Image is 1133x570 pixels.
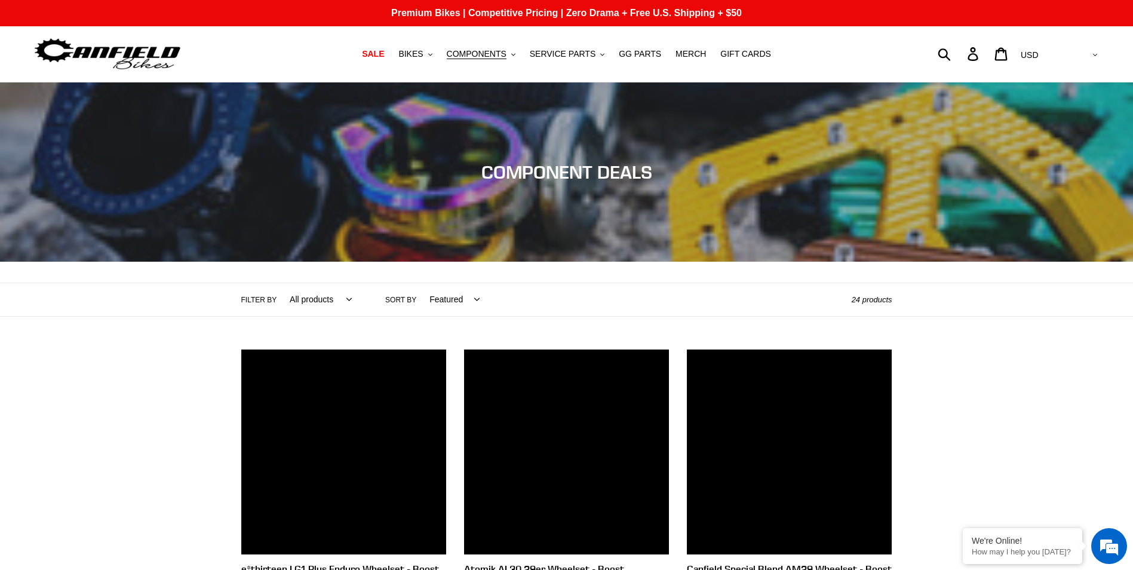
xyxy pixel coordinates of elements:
input: Search [944,41,975,67]
label: Sort by [385,295,416,305]
button: SERVICE PARTS [524,46,610,62]
a: GIFT CARDS [714,46,777,62]
button: COMPONENTS [441,46,521,62]
a: GG PARTS [613,46,667,62]
span: 24 products [852,295,892,304]
span: SERVICE PARTS [530,49,595,59]
span: MERCH [675,49,706,59]
a: MERCH [670,46,712,62]
label: Filter by [241,295,277,305]
span: GIFT CARDS [720,49,771,59]
div: We're Online! [972,536,1073,546]
span: GG PARTS [619,49,661,59]
span: COMPONENTS [447,49,506,59]
a: SALE [356,46,390,62]
p: How may I help you today? [972,547,1073,556]
span: BIKES [398,49,423,59]
span: COMPONENT DEALS [481,161,652,183]
img: Canfield Bikes [33,35,182,73]
span: SALE [362,49,384,59]
button: BIKES [392,46,438,62]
